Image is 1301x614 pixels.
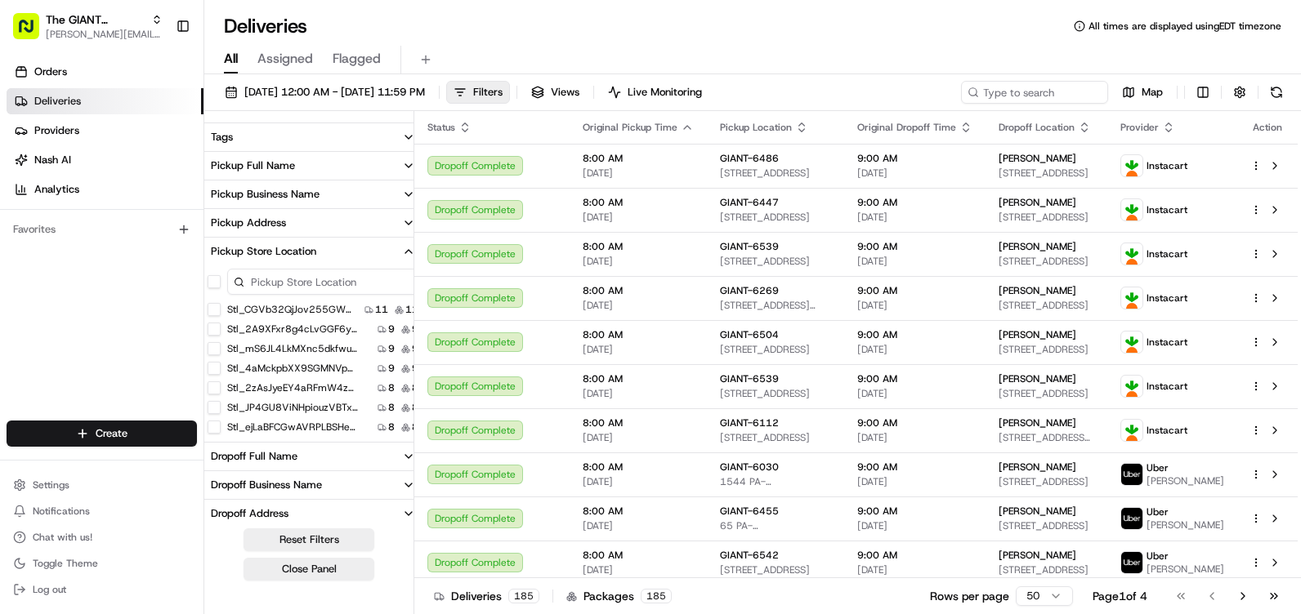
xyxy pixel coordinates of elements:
span: [DATE] [857,387,972,400]
span: [STREET_ADDRESS] [720,255,831,268]
span: 8:00 AM [583,549,694,562]
div: Dropoff Address [211,506,288,521]
label: stl_2A9XFxr8g4cLvGGF6yYG2j [227,323,358,336]
button: Pickup Business Name [204,180,422,208]
span: 8 [412,401,418,414]
button: Refresh [1265,81,1288,104]
a: Powered byPylon [115,276,198,289]
span: 9:00 AM [857,416,972,429]
span: 9 [388,323,395,336]
span: [DATE] [857,343,972,356]
span: Toggle Theme [33,557,98,570]
span: [PERSON_NAME] [999,240,1076,253]
img: profile_instacart_ahold_partner.png [1121,243,1142,265]
span: [PERSON_NAME] [999,549,1076,562]
div: Deliveries [434,588,539,604]
span: 9 [412,362,418,375]
span: [PERSON_NAME] [1147,474,1224,487]
span: Filters [473,85,503,100]
span: Instacart [1147,203,1187,216]
button: Settings [7,474,197,496]
span: GIANT-6030 [720,461,779,474]
button: Close Panel [244,558,374,581]
span: [DATE] [857,431,972,444]
img: profile_instacart_ahold_partner.png [1121,376,1142,397]
label: stl_4aMckpbXX9SGMNVpnASxqd [227,362,358,375]
a: Orders [7,59,203,85]
span: [STREET_ADDRESS] [720,387,831,400]
span: All times are displayed using EDT timezone [1089,20,1281,33]
button: Pickup Store Location [204,238,422,265]
span: [DATE] [583,255,694,268]
button: Create [7,420,197,447]
span: 9:00 AM [857,240,972,253]
span: 8:00 AM [583,240,694,253]
button: Live Monitoring [601,81,709,104]
span: [DATE] [583,387,694,400]
span: Providers [34,123,79,138]
span: Settings [33,478,69,492]
span: [DATE] [857,475,972,488]
label: stl_JP4GU8ViNHpiouzVBTxCoU [227,401,358,414]
span: [STREET_ADDRESS] [720,211,831,224]
div: We're available if you need us! [56,172,207,185]
span: 1544 PA-[STREET_ADDRESS] [720,475,831,488]
span: Knowledge Base [33,237,125,253]
span: [STREET_ADDRESS] [999,299,1094,312]
span: Deliveries [34,94,81,109]
button: The GIANT Company[PERSON_NAME][EMAIL_ADDRESS][PERSON_NAME][DOMAIN_NAME] [7,7,169,46]
span: Pickup Location [720,121,792,134]
span: API Documentation [154,237,262,253]
span: [STREET_ADDRESS] [720,431,831,444]
span: [STREET_ADDRESS] [999,519,1094,532]
img: profile_uber_ahold_partner.png [1121,464,1142,485]
span: GIANT-6539 [720,372,779,385]
span: Notifications [33,505,90,518]
span: Instacart [1147,336,1187,349]
span: [STREET_ADDRESS] [999,563,1094,576]
span: 9 [388,342,395,355]
span: 65 PA-[GEOGRAPHIC_DATA], [GEOGRAPHIC_DATA] [720,519,831,532]
span: 9:00 AM [857,461,972,474]
span: Nash AI [34,153,71,167]
span: 8:00 AM [583,461,694,474]
span: GIANT-6269 [720,284,779,297]
button: [DATE] 12:00 AM - [DATE] 11:59 PM [217,81,432,104]
span: [DATE] [583,211,694,224]
span: [PERSON_NAME] [999,416,1076,429]
span: [PERSON_NAME] [999,196,1076,209]
span: 8 [388,381,395,394]
img: Nash [16,16,49,49]
span: [PERSON_NAME] [999,461,1076,474]
span: 8:00 AM [583,152,694,165]
span: [DATE] [583,167,694,180]
span: 8 [388,401,395,414]
span: [PERSON_NAME] [999,152,1076,165]
button: Pickup Address [204,209,422,237]
span: Views [551,85,579,100]
span: [STREET_ADDRESS] [999,255,1094,268]
div: Favorites [7,216,197,242]
span: [PERSON_NAME] [1147,518,1224,532]
span: [STREET_ADDRESS] [999,167,1094,180]
span: Instacart [1147,247,1187,260]
span: [PERSON_NAME][EMAIL_ADDRESS][PERSON_NAME][DOMAIN_NAME] [46,28,163,41]
button: Pickup Full Name [204,152,422,180]
button: Map [1115,81,1170,104]
span: [DATE] [583,343,694,356]
span: GIANT-6542 [720,549,779,562]
span: Original Dropoff Time [857,121,956,134]
span: [STREET_ADDRESS] [999,211,1094,224]
span: 8 [388,420,395,434]
span: Flagged [333,49,381,69]
span: 9:00 AM [857,372,972,385]
span: 9:00 AM [857,505,972,518]
span: All [224,49,238,69]
span: Uber [1147,505,1169,518]
span: [STREET_ADDRESS] [999,475,1094,488]
span: 9 [412,323,418,336]
img: 1736555255976-a54dd68f-1ca7-489b-9aae-adbdc363a1c4 [16,156,46,185]
span: [STREET_ADDRESS] [720,563,831,576]
span: [DATE] [857,299,972,312]
span: [DATE] 12:00 AM - [DATE] 11:59 PM [244,85,425,100]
